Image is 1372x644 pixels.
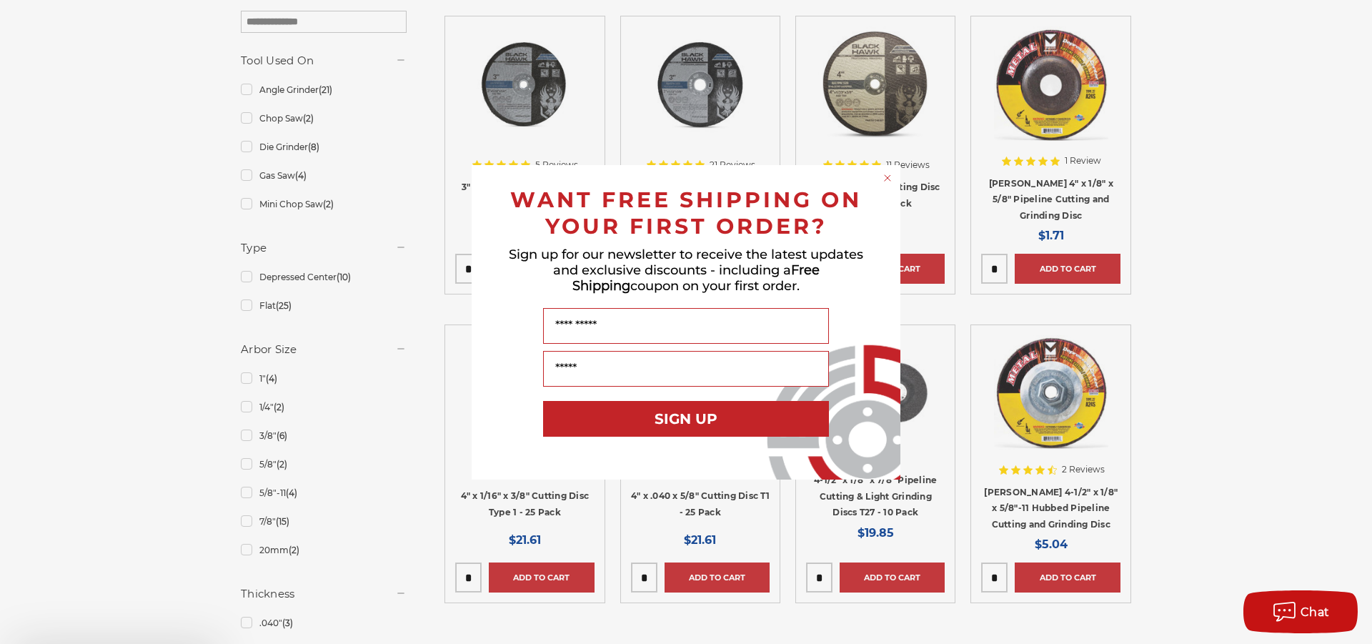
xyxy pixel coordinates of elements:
[572,262,820,294] span: Free Shipping
[510,187,862,239] span: WANT FREE SHIPPING ON YOUR FIRST ORDER?
[509,247,863,294] span: Sign up for our newsletter to receive the latest updates and exclusive discounts - including a co...
[880,171,895,185] button: Close dialog
[1243,590,1358,633] button: Chat
[543,401,829,437] button: SIGN UP
[1301,605,1330,619] span: Chat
